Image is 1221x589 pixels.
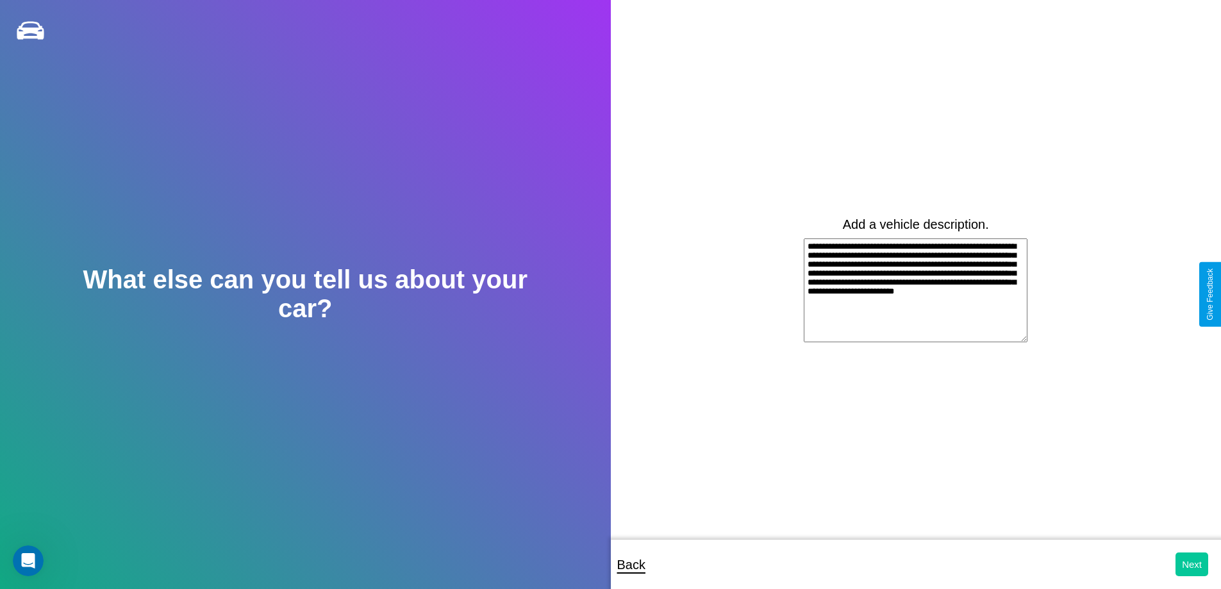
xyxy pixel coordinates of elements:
[13,545,44,576] iframe: Intercom live chat
[843,217,989,232] label: Add a vehicle description.
[1175,552,1208,576] button: Next
[617,553,645,576] p: Back
[61,265,549,323] h2: What else can you tell us about your car?
[1206,269,1215,320] div: Give Feedback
